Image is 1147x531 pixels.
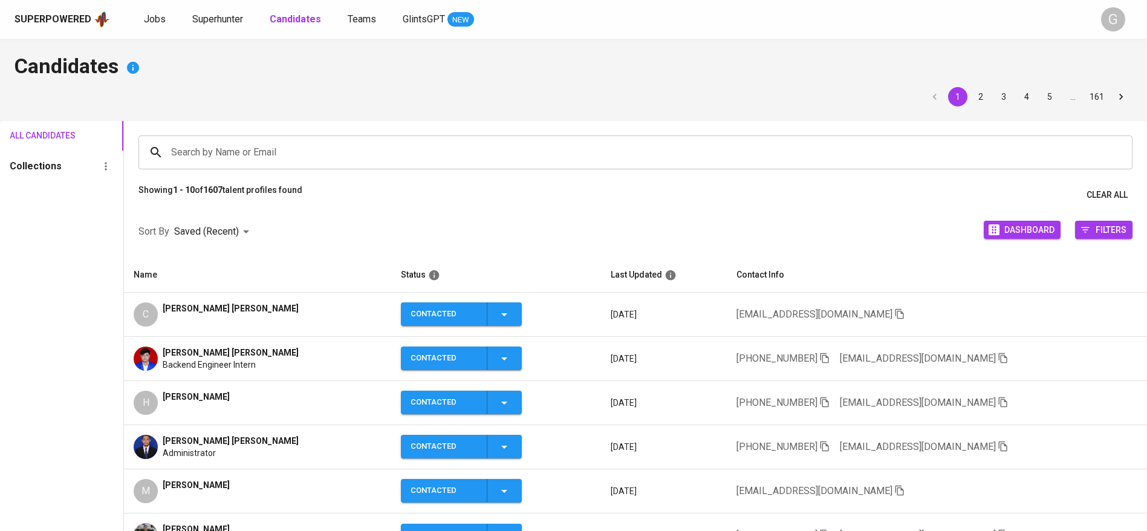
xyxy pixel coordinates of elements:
span: All Candidates [10,128,60,143]
div: Superpowered [15,13,91,27]
span: [EMAIL_ADDRESS][DOMAIN_NAME] [736,308,892,320]
div: Saved (Recent) [174,221,253,243]
a: Jobs [144,12,168,27]
b: 1 - 10 [173,185,195,195]
span: [PERSON_NAME] [PERSON_NAME] [163,435,299,447]
div: Contacted [411,302,477,326]
b: Candidates [270,13,321,25]
span: Administrator [163,447,216,459]
button: Go to page 3 [994,87,1013,106]
a: Candidates [270,12,323,27]
div: H [134,391,158,415]
button: Go to page 2 [971,87,990,106]
th: Status [391,258,601,293]
span: [EMAIL_ADDRESS][DOMAIN_NAME] [840,397,996,408]
button: Go to page 5 [1040,87,1059,106]
div: C [134,302,158,327]
p: [DATE] [611,485,717,497]
div: Contacted [411,347,477,370]
nav: pagination navigation [923,87,1132,106]
button: Dashboard [984,221,1061,239]
span: Superhunter [192,13,243,25]
div: Contacted [411,435,477,458]
span: Clear All [1087,187,1128,203]
button: Contacted [401,435,522,458]
span: [PHONE_NUMBER] [736,441,817,452]
h6: Collections [10,158,62,175]
span: [PERSON_NAME] [PERSON_NAME] [163,302,299,314]
img: eb26f140f1f8124ff090ace13f946cae.jpg [134,435,158,459]
button: page 1 [948,87,967,106]
div: G [1101,7,1125,31]
div: Contacted [411,479,477,503]
div: M [134,479,158,503]
button: Contacted [401,302,522,326]
img: 88fd65448ce4e4d63b4c28e108d48d7a.jpg [134,347,158,371]
p: Showing of talent profiles found [138,184,302,206]
span: [PERSON_NAME] [163,391,230,403]
span: [PHONE_NUMBER] [736,353,817,364]
a: GlintsGPT NEW [403,12,474,27]
span: NEW [447,14,474,26]
span: [PHONE_NUMBER] [736,397,817,408]
th: Last Updated [601,258,727,293]
p: [DATE] [611,397,717,409]
span: [EMAIL_ADDRESS][DOMAIN_NAME] [840,353,996,364]
p: [DATE] [611,353,717,365]
p: Sort By [138,224,169,239]
b: 1607 [203,185,223,195]
th: Name [124,258,391,293]
img: app logo [94,10,110,28]
span: [PERSON_NAME] [163,479,230,491]
span: Dashboard [1004,221,1054,238]
span: Teams [348,13,376,25]
span: [PERSON_NAME] [PERSON_NAME] [163,347,299,359]
button: Contacted [401,347,522,370]
h4: Candidates [15,53,1132,82]
span: [EMAIL_ADDRESS][DOMAIN_NAME] [840,441,996,452]
button: Contacted [401,391,522,414]
th: Contact Info [727,258,1147,293]
a: Superpoweredapp logo [15,10,110,28]
div: … [1063,91,1082,103]
span: Backend Engineer Intern [163,359,256,371]
div: Contacted [411,391,477,414]
button: Go to next page [1111,87,1131,106]
button: Go to page 4 [1017,87,1036,106]
button: Go to page 161 [1086,87,1108,106]
span: Jobs [144,13,166,25]
span: [EMAIL_ADDRESS][DOMAIN_NAME] [736,485,892,497]
p: [DATE] [611,308,717,321]
p: [DATE] [611,441,717,453]
button: Clear All [1082,184,1132,206]
a: Teams [348,12,379,27]
p: Saved (Recent) [174,224,239,239]
span: Filters [1096,221,1126,238]
span: GlintsGPT [403,13,445,25]
button: Contacted [401,479,522,503]
button: Filters [1075,221,1132,239]
a: Superhunter [192,12,245,27]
